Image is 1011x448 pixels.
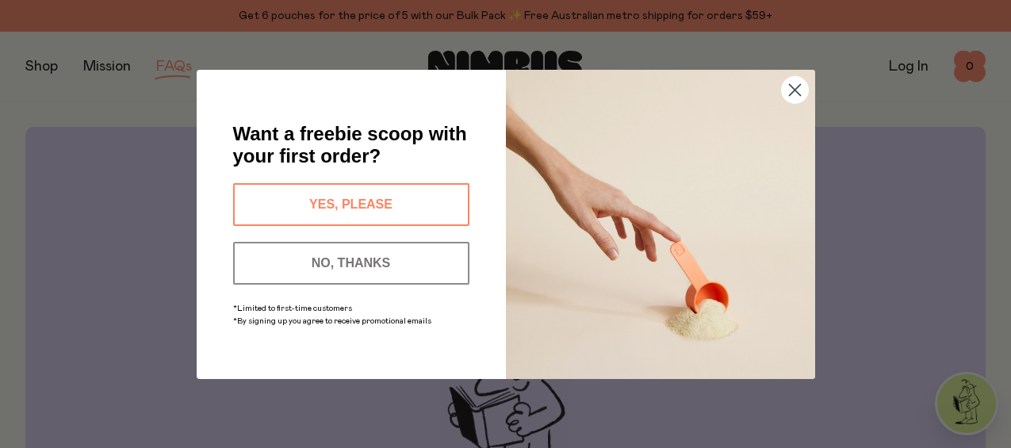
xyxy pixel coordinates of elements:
[233,317,431,325] span: *By signing up you agree to receive promotional emails
[233,123,467,167] span: Want a freebie scoop with your first order?
[233,183,469,226] button: YES, PLEASE
[233,242,469,285] button: NO, THANKS
[233,304,352,312] span: *Limited to first-time customers
[506,70,815,379] img: c0d45117-8e62-4a02-9742-374a5db49d45.jpeg
[781,76,809,104] button: Close dialog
